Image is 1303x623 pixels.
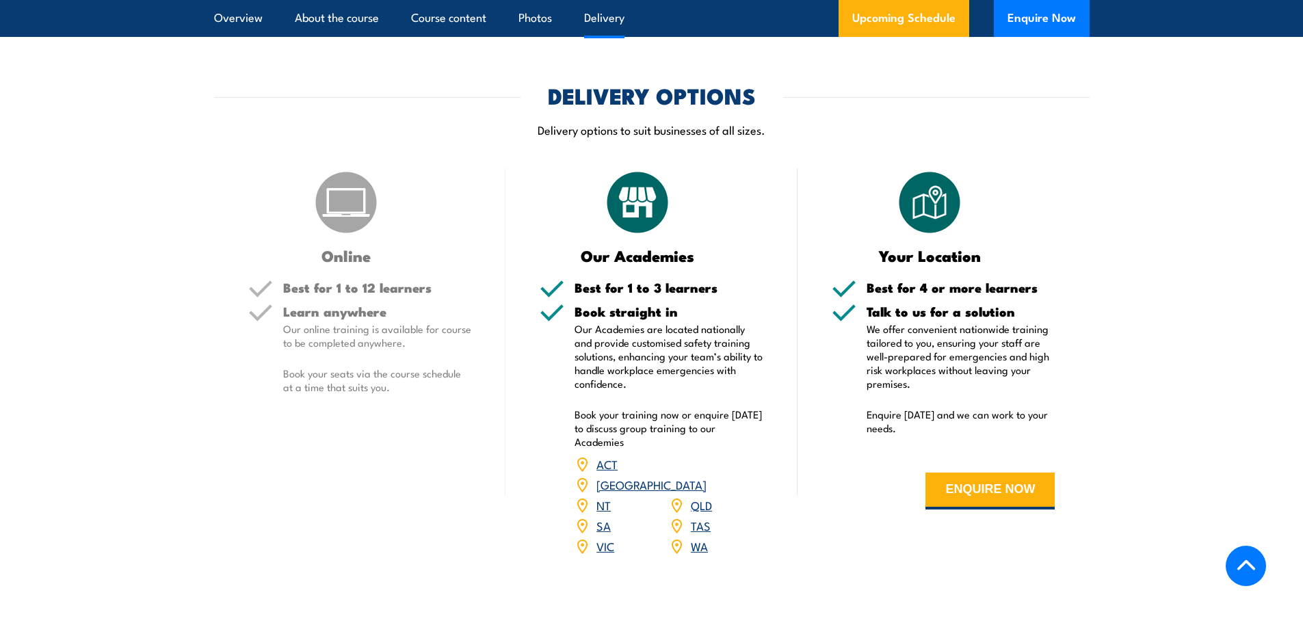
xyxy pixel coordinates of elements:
[596,496,611,513] a: NT
[575,408,763,449] p: Book your training now or enquire [DATE] to discuss group training to our Academies
[540,248,736,263] h3: Our Academies
[283,367,472,394] p: Book your seats via the course schedule at a time that suits you.
[283,322,472,349] p: Our online training is available for course to be completed anywhere.
[691,496,712,513] a: QLD
[283,281,472,294] h5: Best for 1 to 12 learners
[596,455,618,472] a: ACT
[867,322,1055,390] p: We offer convenient nationwide training tailored to you, ensuring your staff are well-prepared fo...
[867,305,1055,318] h5: Talk to us for a solution
[832,248,1028,263] h3: Your Location
[691,517,711,533] a: TAS
[575,305,763,318] h5: Book straight in
[596,538,614,554] a: VIC
[575,322,763,390] p: Our Academies are located nationally and provide customised safety training solutions, enhancing ...
[214,122,1090,137] p: Delivery options to suit businesses of all sizes.
[283,305,472,318] h5: Learn anywhere
[596,476,707,492] a: [GEOGRAPHIC_DATA]
[867,408,1055,435] p: Enquire [DATE] and we can work to your needs.
[691,538,708,554] a: WA
[925,473,1055,509] button: ENQUIRE NOW
[248,248,445,263] h3: Online
[575,281,763,294] h5: Best for 1 to 3 learners
[867,281,1055,294] h5: Best for 4 or more learners
[548,85,756,105] h2: DELIVERY OPTIONS
[596,517,611,533] a: SA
